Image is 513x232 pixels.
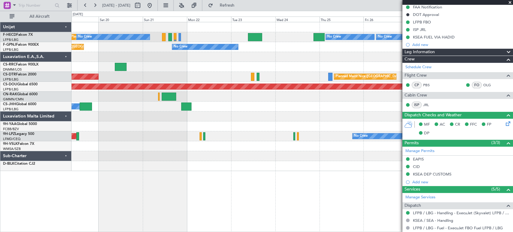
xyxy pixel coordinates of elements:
[483,82,497,88] a: OLG
[405,140,419,147] span: Permits
[363,17,408,22] div: Fri 26
[3,127,19,131] a: FCBB/BZV
[3,67,22,72] a: DNMM/LOS
[3,63,16,66] span: CS-RRC
[3,102,36,106] a: CS-JHHGlobal 6000
[73,12,83,17] div: [DATE]
[3,137,20,141] a: LFMD/CEQ
[174,42,188,51] div: No Crew
[327,32,341,41] div: No Crew
[413,157,424,162] div: EAPIS
[3,93,38,96] a: CN-RAKGlobal 6000
[413,12,439,17] div: DOT Approval
[231,17,275,22] div: Tue 23
[455,122,460,128] span: CR
[3,83,17,86] span: CS-DOU
[44,42,107,51] div: AOG Maint Paris ([GEOGRAPHIC_DATA])
[487,122,491,128] span: FP
[440,122,445,128] span: AC
[405,72,427,79] span: Flight Crew
[412,179,510,185] div: Add new
[7,12,65,21] button: All Aircraft
[187,17,231,22] div: Mon 22
[18,1,53,10] input: Trip Number
[470,122,477,128] span: FFC
[412,42,510,47] div: Add new
[214,3,240,8] span: Refresh
[405,56,415,63] span: Crew
[3,73,36,76] a: CS-DTRFalcon 2000
[102,3,130,8] span: [DATE] - [DATE]
[3,122,37,126] a: 9H-YAAGlobal 5000
[3,43,16,47] span: F-GPNJ
[3,142,34,146] a: 9H-VSLKFalcon 7X
[3,93,17,96] span: CN-RAK
[413,5,442,10] div: FAA Notification
[3,132,34,136] a: 9H-LPZLegacy 500
[3,107,19,111] a: LFPB/LBG
[412,82,422,88] div: CP
[424,130,429,136] span: DP
[143,17,187,22] div: Sun 21
[413,27,426,32] div: ISP JRL
[3,38,19,42] a: LFPB/LBG
[405,186,420,193] span: Services
[405,194,435,200] a: Manage Services
[3,47,19,52] a: LFPB/LBG
[413,218,453,223] a: KSEA / SEA - Handling
[3,63,38,66] a: CS-RRCFalcon 900LX
[413,172,451,177] div: KSEA DEP CUSTOMS
[413,164,420,169] div: CID
[413,35,455,40] div: KSEA FUEL VIA HADID
[354,132,368,141] div: No Crew
[405,64,432,70] a: Schedule Crew
[413,225,503,230] a: LFPB / LBG - Fuel - ExecuJet FBO Fuel LFPB / LBG
[3,77,19,82] a: LFPB/LBG
[16,14,63,19] span: All Aircraft
[3,162,14,166] span: D-IBLK
[378,32,392,41] div: No Crew
[3,132,15,136] span: 9H-LPZ
[491,139,500,146] span: (3/3)
[413,20,431,25] div: LFPB FBO
[413,210,510,215] a: LFPB / LBG - Handling - ExecuJet (Skyvalet) LFPB / LBG
[3,83,38,86] a: CS-DOUGlobal 6500
[405,92,427,99] span: Cabin Crew
[423,82,437,88] a: PBS
[3,87,19,92] a: LFPB/LBG
[275,17,319,22] div: Wed 24
[3,147,21,151] a: WMSA/SZB
[3,142,18,146] span: 9H-VSLK
[3,97,24,102] a: GMMN/CMN
[205,1,241,10] button: Refresh
[405,112,462,119] span: Dispatch Checks and Weather
[423,102,437,108] a: JRL
[405,202,421,209] span: Dispatch
[3,122,17,126] span: 9H-YAA
[3,162,35,166] a: D-IBLKCitation CJ2
[336,72,403,81] div: Planned Maint Nice ([GEOGRAPHIC_DATA])
[55,17,99,22] div: Fri 19
[424,122,430,128] span: MF
[3,33,33,37] a: F-HECDFalcon 7X
[3,73,16,76] span: CS-DTR
[3,102,16,106] span: CS-JHH
[319,17,364,22] div: Thu 25
[99,17,143,22] div: Sat 20
[412,102,422,108] div: ISP
[78,32,92,41] div: No Crew
[3,33,16,37] span: F-HECD
[405,148,435,154] a: Manage Permits
[405,49,435,56] span: Leg Information
[472,82,482,88] div: FO
[491,186,500,192] span: (5/5)
[3,43,39,47] a: F-GPNJFalcon 900EX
